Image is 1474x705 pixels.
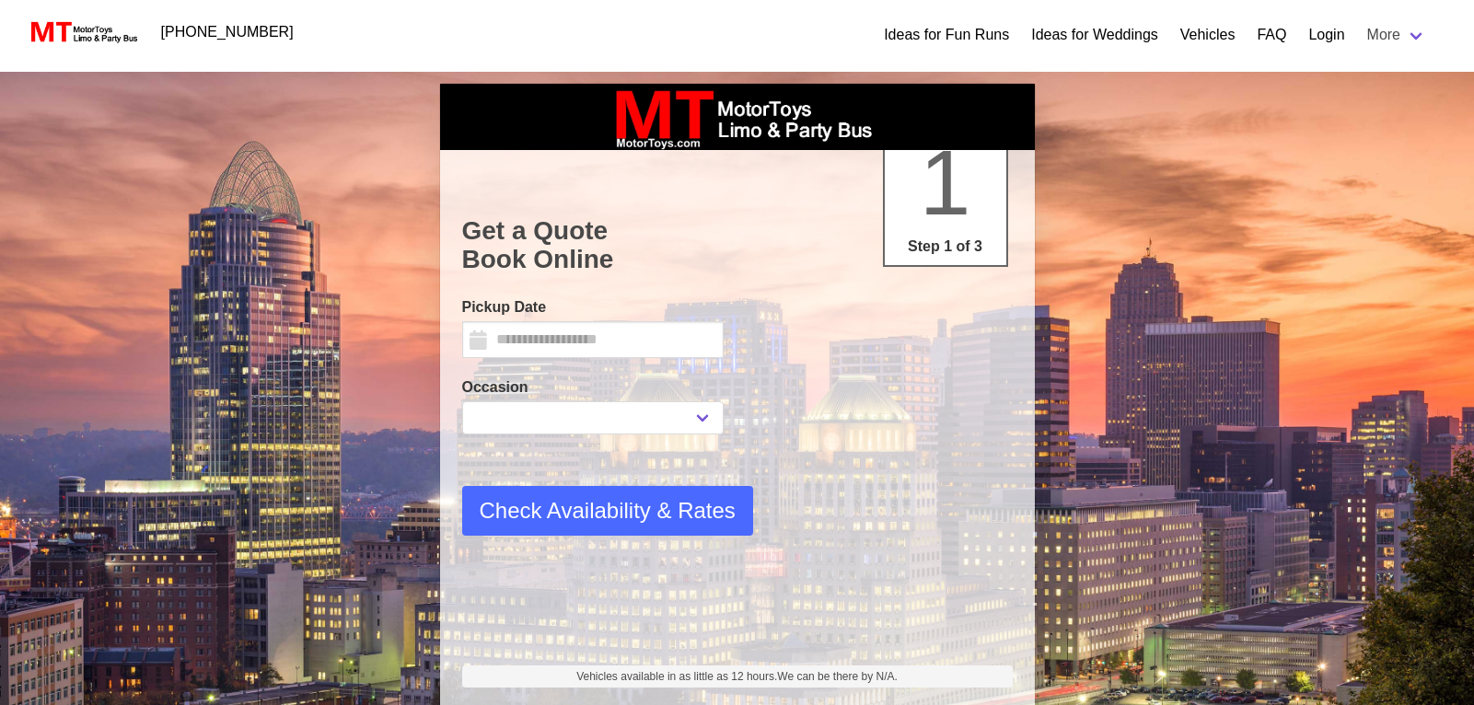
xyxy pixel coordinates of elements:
label: Pickup Date [462,296,724,318]
a: Vehicles [1180,24,1236,46]
img: box_logo_brand.jpeg [599,84,876,150]
a: FAQ [1257,24,1286,46]
a: [PHONE_NUMBER] [150,14,305,51]
span: We can be there by N/A. [777,670,898,683]
a: Ideas for Fun Runs [884,24,1009,46]
img: MotorToys Logo [26,19,139,45]
p: Step 1 of 3 [892,236,999,258]
a: More [1356,17,1437,53]
span: Check Availability & Rates [480,494,736,527]
label: Occasion [462,376,724,399]
span: Vehicles available in as little as 12 hours. [576,668,898,685]
button: Check Availability & Rates [462,486,753,536]
a: Ideas for Weddings [1031,24,1158,46]
h1: Get a Quote Book Online [462,216,1013,274]
a: Login [1308,24,1344,46]
span: 1 [920,131,971,234]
